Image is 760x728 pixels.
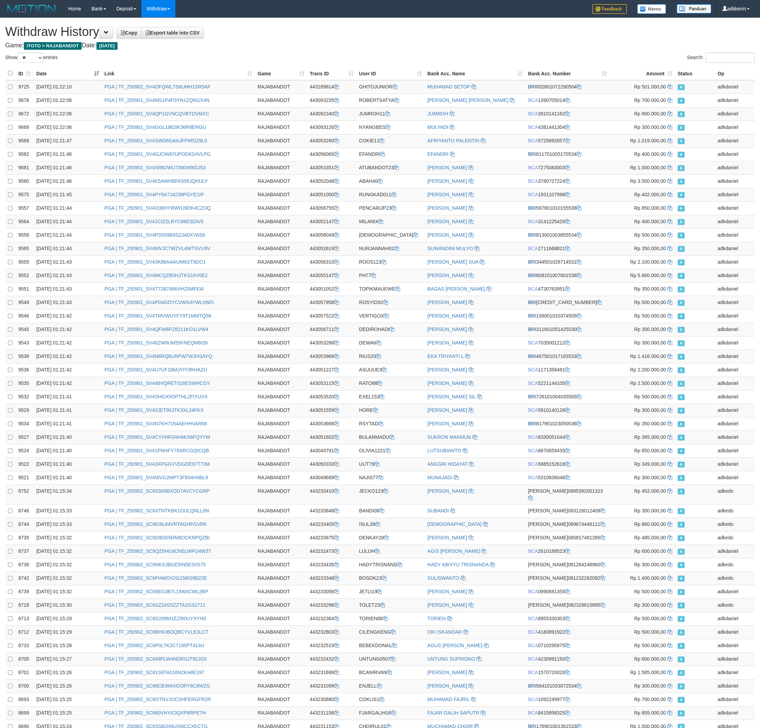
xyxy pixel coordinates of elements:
[678,125,685,131] span: Approved - Marked by adkdaniel
[427,461,467,467] a: ANGGRI HIDAYAT
[427,394,476,399] a: [PERSON_NAME] SIL
[678,152,685,158] span: Approved - Marked by adkdaniel
[678,246,685,252] span: Approved - Marked by adkdaniel
[104,313,212,319] a: PGA | TF_250901_SV4TMVWUYFY9T1MMTQ5K
[104,84,211,89] a: PGA | TF_250902_SV4OFQWL7S8UMH1SR5AF
[104,232,205,238] a: PGA | TF_250901_SV4P3X59B9SZJA0XYAS6
[528,259,536,265] span: BRI
[528,273,536,278] span: BRI
[104,138,207,143] a: PGA | TF_250901_SV4SWD6GAAJFPIRDZ9L0
[677,4,711,13] img: panduan.png
[16,269,34,282] td: 9552
[104,124,206,130] a: PGA | TF_250901_SV4GGL1962IK36R8ERGU
[528,219,538,224] span: BCA
[427,710,479,716] a: FAJAR GALIH SAPUTR
[307,121,356,134] td: 443093126
[715,215,755,228] td: adkdaniel
[255,309,307,323] td: RAJABANDOT
[16,296,34,309] td: 9549
[634,300,666,305] span: Rp 500.000,00
[715,296,755,309] td: adkdaniel
[634,232,666,238] span: Rp 500.000,00
[16,228,34,242] td: 9558
[255,134,307,148] td: RAJABANDOT
[104,380,210,386] a: PGA | TF_250901_SV446VQRET016ESWHCGY
[427,97,508,103] a: [PERSON_NAME] [PERSON_NAME]
[307,134,356,148] td: 443053260
[255,255,307,269] td: RAJABANDOT
[427,151,448,157] a: EFANDRI
[427,488,467,494] a: [PERSON_NAME]
[16,134,34,148] td: 9589
[255,282,307,296] td: RAJABANDOT
[104,488,210,494] a: PGA | TF_250902_SC6S509BXOD7AVCYCGRP
[630,273,666,278] span: Rp 5.860.000,00
[121,30,137,36] span: Copy
[255,296,307,309] td: RAJABANDOT
[16,80,34,94] td: 9725
[34,174,102,188] td: [DATE] 01:21:46
[678,111,685,117] span: Approved - Marked by adkdaniel
[675,67,715,80] th: Status
[427,205,467,211] a: [PERSON_NAME]
[715,242,755,255] td: adkdaniel
[16,121,34,134] td: 9669
[637,4,666,14] img: Button%20Memo.svg
[104,670,204,675] a: PGA | TF_250902_SC61S9TA016N2KA8E197
[34,67,102,80] th: Date: activate to sort column ascending
[525,215,610,228] td: 3141225420
[427,575,459,581] a: SULISWANTO
[34,255,102,269] td: [DATE] 01:21:43
[255,148,307,161] td: RAJABANDOT
[715,107,755,121] td: adkdaniel
[528,84,536,89] span: BRI
[104,367,207,372] a: PGA | TF_250901_SV4U7UF1BMJYIY3RHAZU
[634,151,666,157] span: Rp 400.000,00
[528,246,538,251] span: BCA
[630,165,666,170] span: Rp 1.000.000,00
[427,602,467,608] a: [PERSON_NAME]
[104,353,212,359] a: PGA | TF_250901_SV4N6RQ8URPW7WJHSAYQ
[104,697,211,702] a: PGA | TF_250902_SC6OTNVJOCSHFERGFR2R
[715,201,755,215] td: adkdaniel
[16,255,34,269] td: 9555
[525,134,610,148] td: 5725692657
[104,192,204,197] a: PGA | TF_250901_SV4PY6A7J4238PGYE1IP
[634,246,666,251] span: Rp 350.000,00
[427,629,462,635] a: OKI ISKANDAR
[16,94,34,107] td: 9678
[104,434,210,440] a: PGA | TF_250901_SV4CYVHFGW4IKX6FQYYM
[715,134,755,148] td: adkdaniel
[104,340,207,346] a: PGA | TF_250901_SV46ZW0UM55FNEQM8I39
[678,300,685,306] span: Approved - Marked by adkdaniel
[427,407,467,413] a: [PERSON_NAME]
[104,616,206,621] a: PGA | TF_250902_SC6G269M1EZ9I0UYXYH0
[525,148,610,161] td: 811701005170534
[16,242,34,255] td: 9565
[427,259,478,265] a: [PERSON_NAME] SUA
[104,448,209,453] a: PGA | TF_250901_SV41PNHFY78XRCGQICQB
[356,161,425,174] td: ATUBANDOT23
[634,111,666,116] span: Rp 800.000,00
[528,97,538,103] span: BCA
[307,296,356,309] td: 443057958
[34,242,102,255] td: [DATE] 01:21:44
[528,300,536,305] span: BRI
[104,656,207,662] a: PGA | TF_250902_SC649PLW4NDRSJT92JG0
[307,309,356,323] td: 443057522
[427,327,467,332] a: [PERSON_NAME]
[104,394,207,399] a: PGA | TF_250901_SV4SHGX5OPTHL2FIYUVX
[610,67,675,80] th: Amount: activate to sort column ascending
[34,107,102,121] td: [DATE] 01:22:06
[104,327,208,332] a: PGA | TF_250901_SV4QFW6PZ6211KO1LVW4
[356,67,425,80] th: User ID: activate to sort column ascending
[356,148,425,161] td: EFANDRI
[525,255,610,269] td: 344501026714531
[525,188,610,201] td: 1931107998
[528,138,538,143] span: BCA
[427,521,482,527] a: [DEMOGRAPHIC_DATA]
[427,508,449,513] a: SUBANDI
[715,161,755,174] td: adkdaniel
[16,188,34,201] td: 9575
[715,188,755,201] td: adkdaniel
